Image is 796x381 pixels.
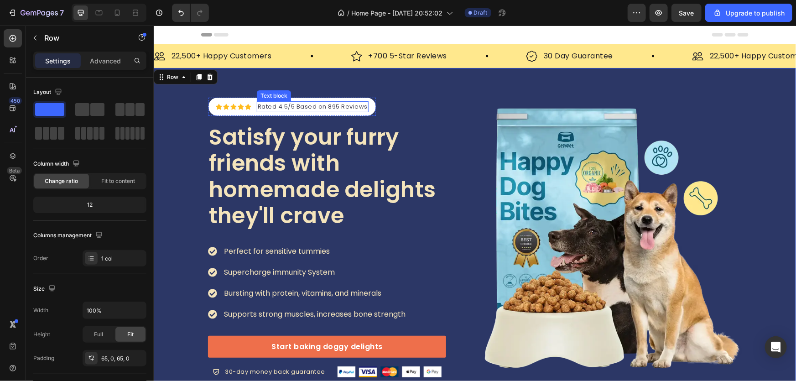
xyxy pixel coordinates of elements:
div: Start baking doggy delights [118,316,229,327]
span: Fit to content [101,177,135,185]
p: Row [44,32,122,43]
div: Beta [7,167,22,174]
iframe: To enrich screen reader interactions, please activate Accessibility in Grammarly extension settings [154,26,796,381]
span: Fit [127,330,134,339]
p: Bursting with protein, vitamins, and minerals [70,262,252,273]
div: Height [33,330,50,339]
img: Pet_Food_Supplies_-_One_Product_Store.webp [328,82,588,342]
div: 65, 0, 65, 0 [101,355,144,363]
span: Change ratio [45,177,78,185]
div: Column width [33,158,82,170]
p: 7 [60,7,64,18]
div: 1 col [101,255,144,263]
div: Padding [33,354,54,362]
span: Save [679,9,694,17]
span: Home Page - [DATE] 20:52:02 [352,8,443,18]
div: Open Intercom Messenger [765,336,787,358]
p: Perfect for sensitive tummies [70,220,252,231]
p: Settings [45,56,71,66]
div: Undo/Redo [172,4,209,22]
div: Order [33,254,48,262]
p: Supercharge immunity System [70,241,252,252]
p: 22,500+ Happy Customers [556,25,656,36]
span: Full [94,330,103,339]
span: Draft [474,9,488,17]
p: Satisfy your furry friends with homemade delights they'll crave [55,99,291,204]
div: Size [33,283,57,295]
p: Rated 4.5/5 Based on 895 Reviews [104,77,214,86]
input: Auto [83,302,146,318]
div: Row [11,47,26,56]
button: Upgrade to publish [705,4,792,22]
p: Supports strong muscles, increases bone strength [70,283,252,294]
div: Columns management [33,230,104,242]
p: 30-day money back guarantee [71,342,172,351]
div: Width [33,306,48,314]
button: 7 [4,4,68,22]
a: Start baking doggy delights [54,310,292,332]
button: Save [671,4,702,22]
span: / [348,8,350,18]
div: Layout [33,86,64,99]
div: Upgrade to publish [713,8,785,18]
div: 450 [9,97,22,104]
div: 12 [35,198,145,211]
p: Advanced [90,56,121,66]
img: 495611768014373769-47762bdc-c92b-46d1-973d-50401e2847fe.png [184,341,288,352]
div: Text block [105,66,135,74]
